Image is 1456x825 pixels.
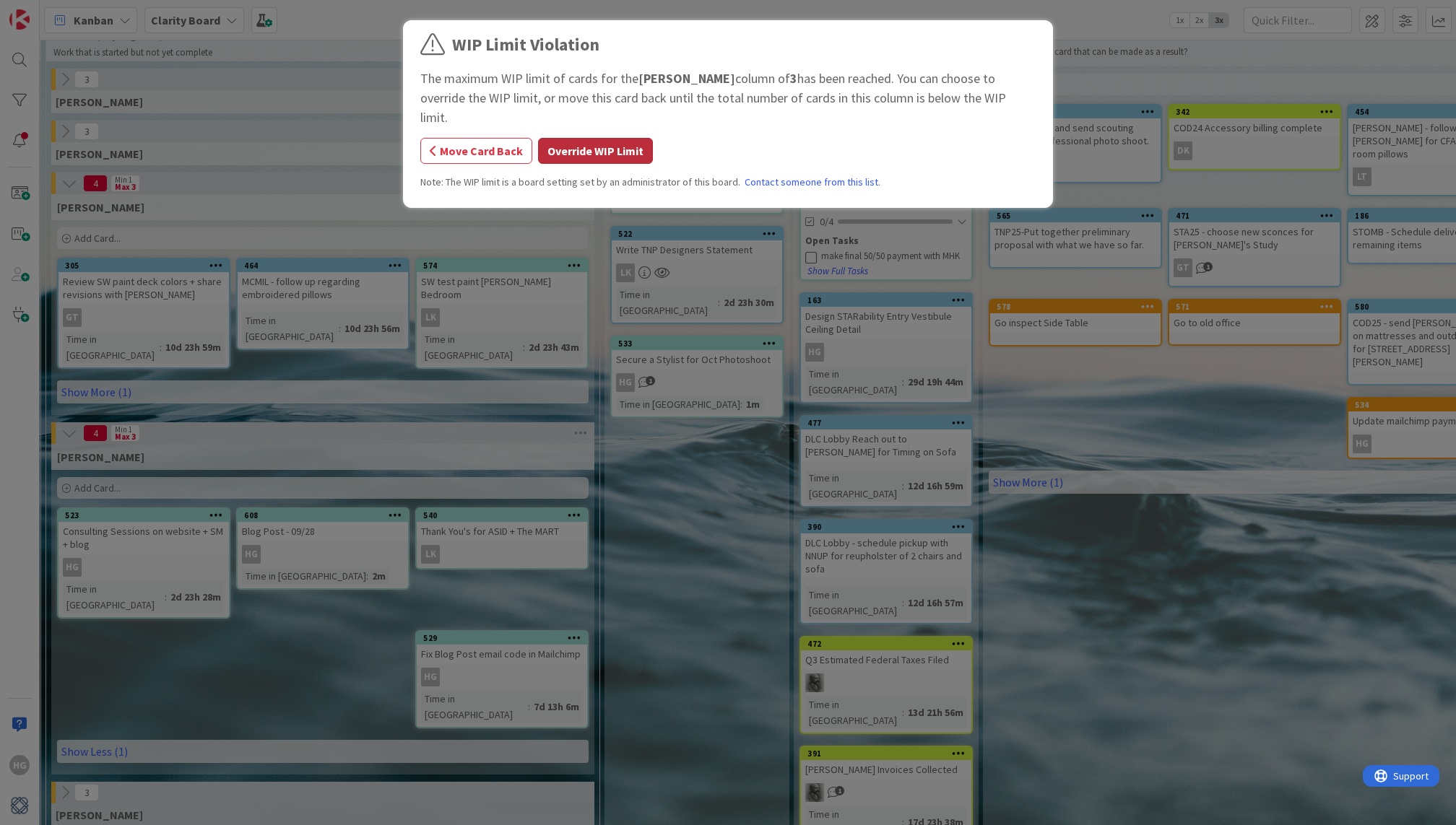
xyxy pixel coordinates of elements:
[420,69,1036,127] div: The maximum WIP limit of cards for the column of has been reached. You can choose to override the...
[452,32,599,58] div: WIP Limit Violation
[745,175,880,190] a: Contact someone from this list.
[420,175,1036,190] div: Note: The WIP limit is a board setting set by an administrator of this board.
[638,70,735,87] b: [PERSON_NAME]
[538,138,653,164] button: Override WIP Limit
[790,70,797,87] b: 3
[30,2,66,19] span: Support
[420,138,532,164] button: Move Card Back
